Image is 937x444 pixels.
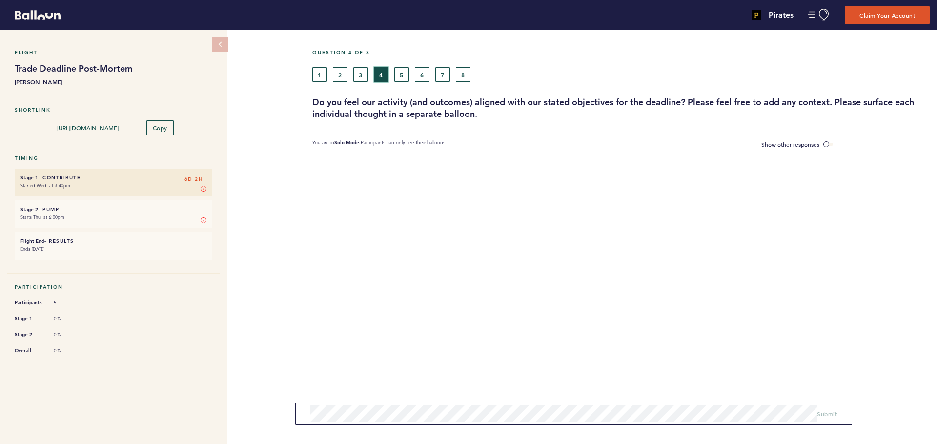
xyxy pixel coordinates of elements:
span: Stage 1 [15,314,44,324]
button: 1 [312,67,327,82]
svg: Balloon [15,10,61,20]
time: Started Wed. at 3:40pm [20,182,70,189]
button: Copy [146,120,174,135]
span: Participants [15,298,44,308]
h6: - Results [20,238,206,244]
time: Ends [DATE] [20,246,44,252]
span: 6D 2H [184,174,203,184]
button: 2 [333,67,347,82]
button: Claim Your Account [845,6,930,24]
span: Stage 2 [15,330,44,340]
small: Stage 1 [20,174,38,181]
span: Submit [817,410,837,418]
h4: Pirates [769,9,794,21]
b: [PERSON_NAME] [15,77,212,87]
button: 4 [374,67,388,82]
small: Flight End [20,238,44,244]
span: 5 [54,299,83,306]
p: You are in Participants can only see their balloons. [312,139,447,150]
a: Balloon [7,10,61,20]
h5: Timing [15,155,212,161]
h5: Shortlink [15,107,212,113]
b: Solo Mode. [334,139,361,146]
time: Starts Thu. at 6:00pm [20,214,64,220]
h3: Do you feel our activity (and outcomes) aligned with our stated objectives for the deadline? Plea... [312,97,930,120]
h5: Question 4 of 8 [312,49,930,56]
span: 0% [54,347,83,354]
h1: Trade Deadline Post-Mortem [15,63,212,75]
button: 6 [415,67,429,82]
h5: Flight [15,49,212,56]
button: 5 [394,67,409,82]
h6: - Pump [20,206,206,212]
h5: Participation [15,284,212,290]
button: Manage Account [808,9,830,21]
button: 8 [456,67,470,82]
span: 0% [54,331,83,338]
button: 3 [353,67,368,82]
h6: - Contribute [20,174,206,181]
button: Submit [817,409,837,419]
button: 7 [435,67,450,82]
span: Overall [15,346,44,356]
span: 0% [54,315,83,322]
span: Show other responses [761,140,819,148]
span: Copy [153,124,167,132]
small: Stage 2 [20,206,38,212]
